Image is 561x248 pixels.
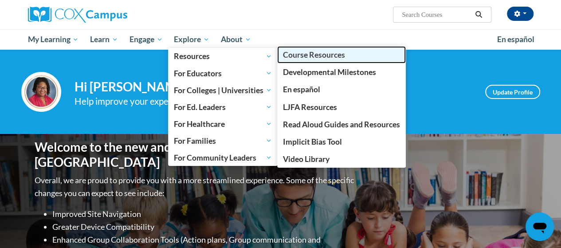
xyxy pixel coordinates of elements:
a: For Ed. Leaders [168,98,278,115]
a: En español [491,30,540,49]
span: About [221,34,251,45]
span: For Colleges | Universities [174,85,272,95]
a: About [215,29,257,50]
div: Main menu [21,29,540,50]
a: For Healthcare [168,115,278,132]
span: Course Resources [283,50,345,59]
span: Implicit Bias Tool [283,137,342,146]
a: Learn [84,29,124,50]
span: LJFA Resources [283,102,337,112]
span: En español [497,35,534,44]
h4: Hi [PERSON_NAME]! Take a minute to review your profile. [75,79,472,94]
li: Greater Device Compatibility [52,220,356,233]
a: Explore [168,29,215,50]
span: For Families [174,135,272,146]
span: En español [283,85,320,94]
span: Explore [174,34,209,45]
a: For Community Leaders [168,149,278,166]
a: En español [277,81,406,98]
span: Learn [90,34,118,45]
span: For Ed. Leaders [174,102,272,112]
a: Developmental Milestones [277,63,406,81]
input: Search Courses [401,9,472,20]
li: Improved Site Navigation [52,208,356,220]
a: Resources [168,48,278,65]
span: For Community Leaders [174,152,272,163]
span: Developmental Milestones [283,67,376,77]
a: Engage [124,29,169,50]
a: Cox Campus [28,7,188,23]
span: Video Library [283,154,330,164]
a: LJFA Resources [277,98,406,116]
span: Engage [129,34,163,45]
div: Help improve your experience by keeping your profile up to date. [75,94,472,109]
button: Account Settings [507,7,534,21]
a: For Colleges | Universities [168,82,278,98]
a: For Families [168,132,278,149]
a: Implicit Bias Tool [277,133,406,150]
a: Video Library [277,150,406,168]
h1: Welcome to the new and improved [PERSON_NAME][GEOGRAPHIC_DATA] [35,140,356,169]
a: My Learning [22,29,85,50]
span: My Learning [27,34,78,45]
span: Read Aloud Guides and Resources [283,120,400,129]
a: Course Resources [277,46,406,63]
span: Resources [174,51,272,62]
span: For Healthcare [174,118,272,129]
img: Profile Image [21,72,61,112]
span: For Educators [174,68,272,79]
p: Overall, we are proud to provide you with a more streamlined experience. Some of the specific cha... [35,174,356,200]
a: For Educators [168,65,278,82]
a: Read Aloud Guides and Resources [277,116,406,133]
a: Update Profile [485,85,540,99]
button: Search [472,9,485,20]
img: Cox Campus [28,7,127,23]
iframe: Button to launch messaging window [526,213,554,241]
